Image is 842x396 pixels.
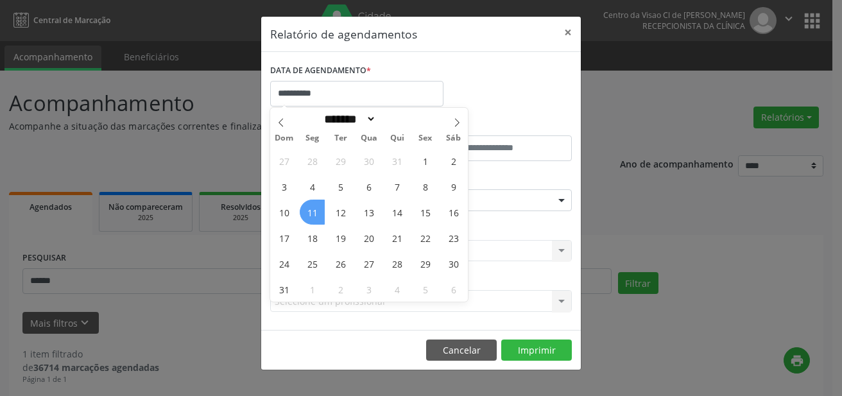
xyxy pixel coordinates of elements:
span: Agosto 20, 2025 [356,225,381,250]
span: Seg [298,134,327,142]
span: Agosto 13, 2025 [356,200,381,225]
span: Agosto 10, 2025 [271,200,296,225]
span: Ter [327,134,355,142]
span: Julho 27, 2025 [271,148,296,173]
span: Agosto 16, 2025 [441,200,466,225]
span: Julho 29, 2025 [328,148,353,173]
span: Agosto 3, 2025 [271,174,296,199]
span: Agosto 1, 2025 [413,148,438,173]
h5: Relatório de agendamentos [270,26,417,42]
span: Agosto 15, 2025 [413,200,438,225]
span: Sex [411,134,440,142]
span: Qui [383,134,411,142]
span: Setembro 3, 2025 [356,277,381,302]
span: Agosto 6, 2025 [356,174,381,199]
span: Agosto 31, 2025 [271,277,296,302]
span: Agosto 26, 2025 [328,251,353,276]
span: Setembro 2, 2025 [328,277,353,302]
span: Agosto 22, 2025 [413,225,438,250]
span: Setembro 1, 2025 [300,277,325,302]
span: Agosto 23, 2025 [441,225,466,250]
button: Cancelar [426,340,497,361]
label: ATÉ [424,116,572,135]
span: Agosto 7, 2025 [384,174,409,199]
span: Agosto 8, 2025 [413,174,438,199]
button: Imprimir [501,340,572,361]
span: Agosto 4, 2025 [300,174,325,199]
span: Agosto 24, 2025 [271,251,296,276]
span: Agosto 19, 2025 [328,225,353,250]
span: Agosto 18, 2025 [300,225,325,250]
span: Agosto 11, 2025 [300,200,325,225]
span: Agosto 12, 2025 [328,200,353,225]
span: Dom [270,134,298,142]
span: Agosto 9, 2025 [441,174,466,199]
span: Setembro 5, 2025 [413,277,438,302]
span: Agosto 28, 2025 [384,251,409,276]
span: Agosto 30, 2025 [441,251,466,276]
span: Agosto 29, 2025 [413,251,438,276]
span: Sáb [440,134,468,142]
span: Agosto 17, 2025 [271,225,296,250]
span: Qua [355,134,383,142]
input: Year [376,112,418,126]
span: Setembro 6, 2025 [441,277,466,302]
span: Agosto 14, 2025 [384,200,409,225]
select: Month [320,112,376,126]
span: Agosto 2, 2025 [441,148,466,173]
span: Setembro 4, 2025 [384,277,409,302]
span: Agosto 21, 2025 [384,225,409,250]
span: Agosto 27, 2025 [356,251,381,276]
span: Agosto 5, 2025 [328,174,353,199]
button: Close [555,17,581,48]
label: DATA DE AGENDAMENTO [270,61,371,81]
span: Agosto 25, 2025 [300,251,325,276]
span: Julho 28, 2025 [300,148,325,173]
span: Julho 30, 2025 [356,148,381,173]
span: Julho 31, 2025 [384,148,409,173]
